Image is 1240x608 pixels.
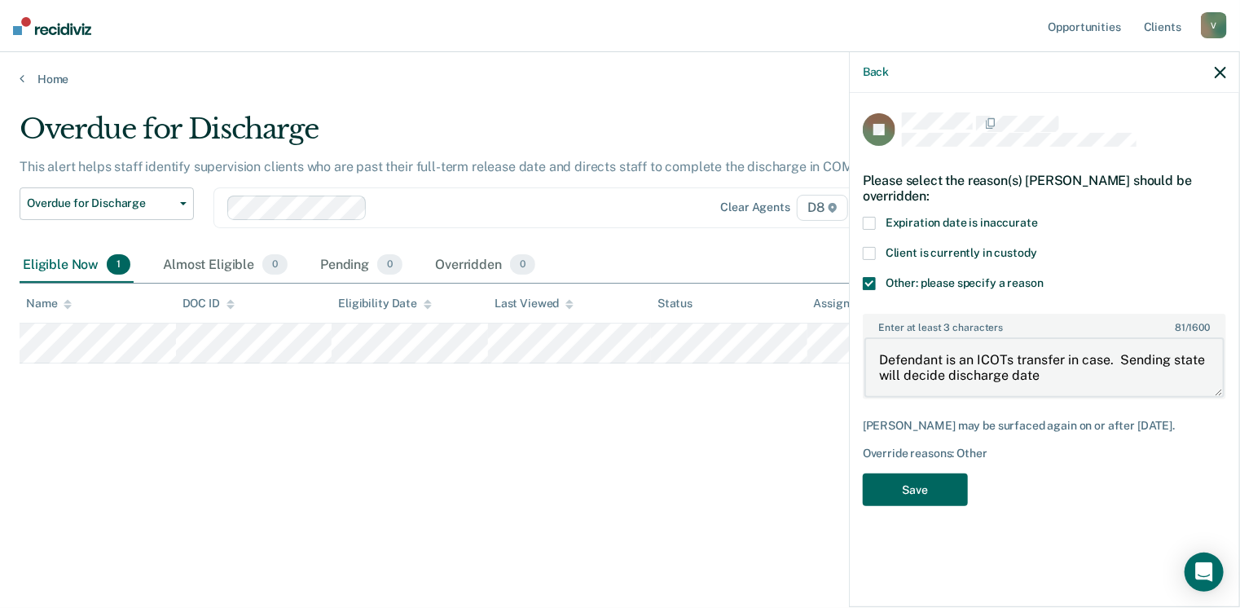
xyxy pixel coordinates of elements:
span: Client is currently in custody [886,246,1037,259]
button: Save [863,474,968,507]
span: 1 [107,254,130,275]
div: Assigned to [814,297,890,311]
div: Overdue for Discharge [20,112,950,159]
p: This alert helps staff identify supervision clients who are past their full-term release date and... [20,159,865,174]
div: [PERSON_NAME] may be surfaced again on or after [DATE]. [863,419,1226,433]
span: 0 [510,254,535,275]
img: Recidiviz [13,17,91,35]
textarea: Defendant is an ICOTs transfer in case. Sending state will decide discharge date [864,337,1225,398]
span: Expiration date is inaccurate [886,216,1038,229]
div: Open Intercom Messenger [1185,553,1224,592]
label: Enter at least 3 characters [864,315,1225,333]
button: Back [863,65,889,79]
span: 0 [262,254,288,275]
div: Last Viewed [495,297,574,311]
span: 0 [377,254,402,275]
span: Overdue for Discharge [27,196,174,210]
div: Eligible Now [20,248,134,284]
div: V [1201,12,1227,38]
span: Other: please specify a reason [886,276,1044,289]
div: Override reasons: Other [863,447,1226,460]
div: Overridden [432,248,539,284]
a: Home [20,72,1220,86]
div: Pending [317,248,406,284]
div: Please select the reason(s) [PERSON_NAME] should be overridden: [863,160,1226,217]
div: Almost Eligible [160,248,291,284]
div: Eligibility Date [338,297,432,311]
div: DOC ID [182,297,235,311]
div: Clear agents [721,200,790,214]
span: D8 [797,195,848,221]
div: Name [26,297,72,311]
div: Status [657,297,693,311]
span: 81 [1175,322,1185,333]
span: / 1600 [1175,322,1210,333]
